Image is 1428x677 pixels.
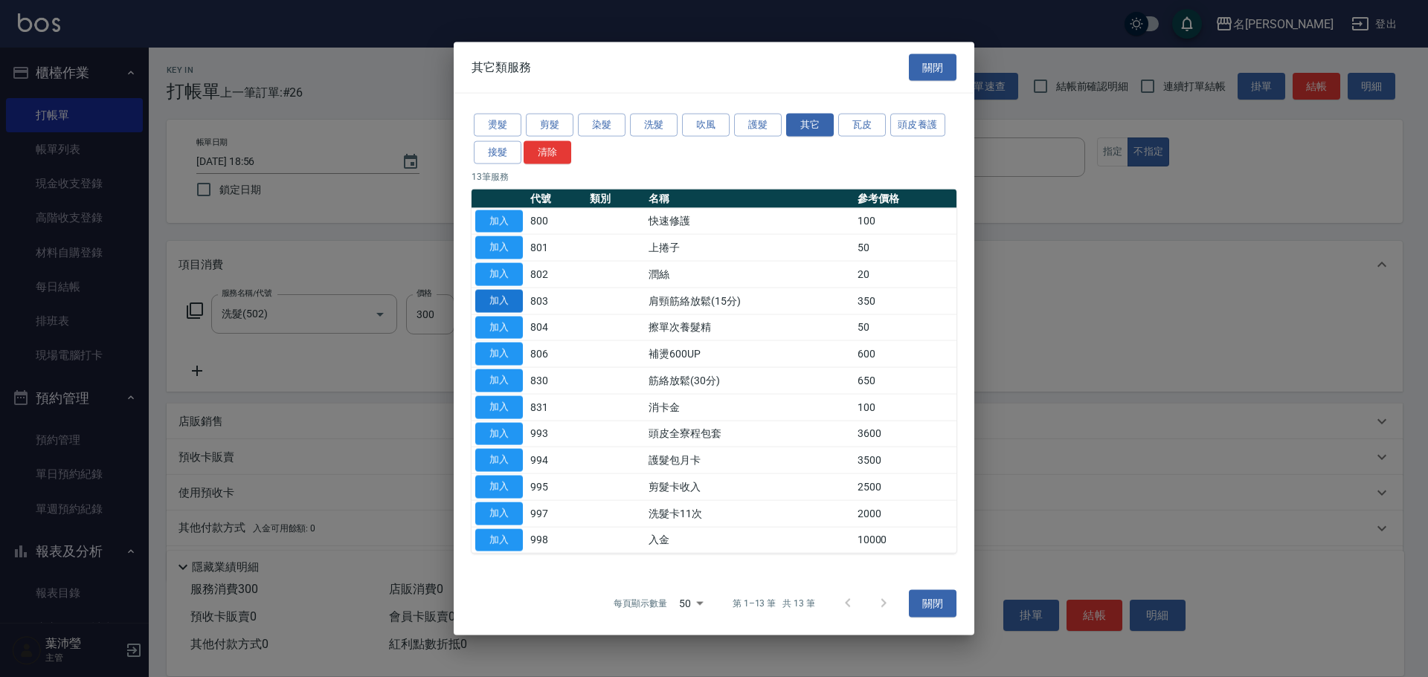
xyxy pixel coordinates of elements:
[527,288,586,314] td: 803
[527,421,586,447] td: 993
[524,140,571,163] button: 清除
[472,169,956,183] p: 13 筆服務
[673,583,709,623] div: 50
[854,340,956,367] td: 600
[475,502,523,525] button: 加入
[854,500,956,527] td: 2000
[645,367,853,394] td: 筋絡放鬆(30分)
[854,314,956,341] td: 50
[527,367,586,394] td: 830
[734,114,782,137] button: 護髮
[645,394,853,421] td: 消卡金
[733,597,815,610] p: 第 1–13 筆 共 13 筆
[527,314,586,341] td: 804
[854,447,956,473] td: 3500
[854,288,956,314] td: 350
[475,343,523,366] button: 加入
[475,369,523,392] button: 加入
[527,189,586,208] th: 代號
[854,367,956,394] td: 650
[854,234,956,261] td: 50
[645,208,853,235] td: 快速修護
[786,114,834,137] button: 其它
[645,261,853,288] td: 潤絲
[614,597,667,610] p: 每頁顯示數量
[854,261,956,288] td: 20
[586,189,646,208] th: 類別
[909,54,956,81] button: 關閉
[472,59,531,74] span: 其它類服務
[909,590,956,618] button: 關閉
[645,288,853,314] td: 肩頸筋絡放鬆(15分)
[890,114,945,137] button: 頭皮養護
[527,473,586,500] td: 995
[527,234,586,261] td: 801
[854,394,956,421] td: 100
[838,114,886,137] button: 瓦皮
[854,527,956,554] td: 10000
[527,208,586,235] td: 800
[645,189,853,208] th: 名稱
[854,189,956,208] th: 參考價格
[475,476,523,499] button: 加入
[527,447,586,473] td: 994
[526,114,573,137] button: 剪髮
[854,473,956,500] td: 2500
[645,314,853,341] td: 擦單次養髮精
[527,340,586,367] td: 806
[475,316,523,339] button: 加入
[475,210,523,233] button: 加入
[475,422,523,445] button: 加入
[645,234,853,261] td: 上捲子
[474,114,521,137] button: 燙髮
[527,527,586,554] td: 998
[474,140,521,163] button: 接髮
[578,114,625,137] button: 染髮
[645,447,853,473] td: 護髮包月卡
[645,473,853,500] td: 剪髮卡收入
[645,421,853,447] td: 頭皮全寮程包套
[527,261,586,288] td: 802
[475,263,523,286] button: 加入
[475,528,523,551] button: 加入
[475,395,523,418] button: 加入
[527,500,586,527] td: 997
[854,208,956,235] td: 100
[527,394,586,421] td: 831
[645,527,853,554] td: 入金
[630,114,678,137] button: 洗髮
[645,340,853,367] td: 補燙600UP
[645,500,853,527] td: 洗髮卡11次
[475,449,523,472] button: 加入
[682,114,730,137] button: 吹風
[475,289,523,312] button: 加入
[854,421,956,447] td: 3600
[475,236,523,259] button: 加入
